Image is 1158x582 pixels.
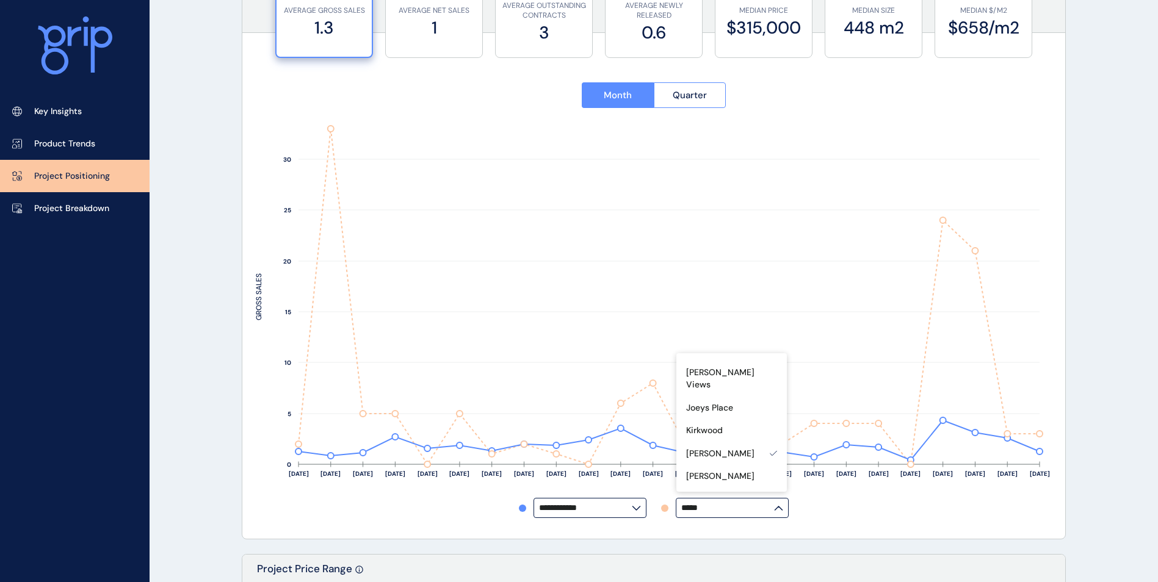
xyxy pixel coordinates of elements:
[900,470,921,478] text: [DATE]
[34,170,110,182] p: Project Positioning
[283,16,366,40] label: 1.3
[285,308,291,316] text: 15
[514,470,534,478] text: [DATE]
[392,5,476,16] p: AVERAGE NET SALES
[686,367,777,390] p: [PERSON_NAME] Views
[449,470,469,478] text: [DATE]
[288,410,291,418] text: 5
[722,16,806,40] label: $315,000
[686,470,755,483] p: [PERSON_NAME]
[722,5,806,16] p: MEDIAN PRICE
[287,461,291,469] text: 0
[686,425,723,437] p: Kirkwood
[34,138,95,150] p: Product Trends
[392,16,476,40] label: 1
[353,470,373,478] text: [DATE]
[673,89,707,101] span: Quarter
[675,470,695,478] text: [DATE]
[836,470,856,478] text: [DATE]
[686,402,733,414] p: Joeys Place
[546,470,566,478] text: [DATE]
[604,89,632,101] span: Month
[283,257,291,265] text: 20
[610,470,631,478] text: [DATE]
[582,82,654,108] button: Month
[502,21,586,45] label: 3
[34,106,82,118] p: Key Insights
[385,470,405,478] text: [DATE]
[941,16,1026,40] label: $658/m2
[612,1,696,21] p: AVERAGE NEWLY RELEASED
[34,203,109,215] p: Project Breakdown
[283,5,366,16] p: AVERAGE GROSS SALES
[643,470,663,478] text: [DATE]
[1030,470,1050,478] text: [DATE]
[831,16,916,40] label: 448 m2
[418,470,438,478] text: [DATE]
[320,470,341,478] text: [DATE]
[579,470,599,478] text: [DATE]
[686,448,755,460] p: [PERSON_NAME]
[804,470,824,478] text: [DATE]
[289,470,309,478] text: [DATE]
[482,470,502,478] text: [DATE]
[997,470,1018,478] text: [DATE]
[502,1,586,21] p: AVERAGE OUTSTANDING CONTRACTS
[283,156,291,163] text: 30
[933,470,953,478] text: [DATE]
[254,273,264,320] text: GROSS SALES
[941,5,1026,16] p: MEDIAN $/M2
[284,206,291,214] text: 25
[831,5,916,16] p: MEDIAN SIZE
[284,359,291,367] text: 10
[612,21,696,45] label: 0.6
[965,470,985,478] text: [DATE]
[869,470,889,478] text: [DATE]
[654,82,726,108] button: Quarter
